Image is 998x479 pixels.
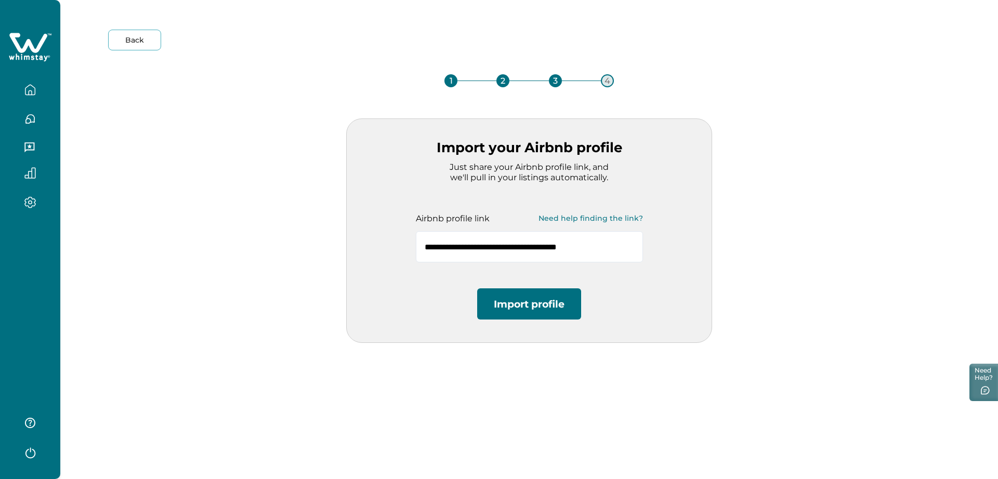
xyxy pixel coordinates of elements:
div: 2 [496,74,509,87]
div: 1 [444,74,457,87]
button: Back [108,30,161,50]
p: Just share your Airbnb profile link, and we'll pull in your listings automatically. [441,162,617,182]
button: Import profile [477,288,581,320]
div: 3 [549,74,562,87]
p: Airbnb profile link [416,214,490,224]
div: 4 [601,74,614,87]
button: Need help finding the link? [539,208,643,229]
p: Import your Airbnb profile [347,140,712,156]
